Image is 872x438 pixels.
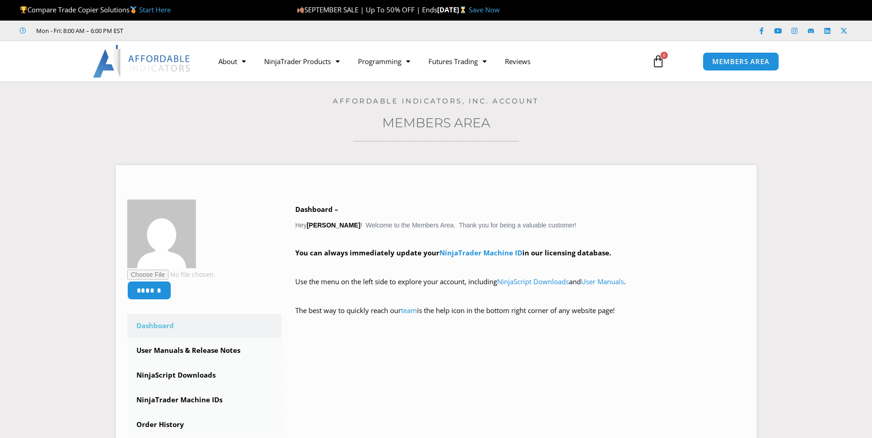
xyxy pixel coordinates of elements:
img: f5f22caf07bb9f67eb3c23dcae1d37df60a6062f9046f80cac60aaf5f7bf4800 [127,200,196,268]
a: 0 [638,48,678,75]
iframe: Customer reviews powered by Trustpilot [136,26,273,35]
a: Programming [349,51,419,72]
a: User Manuals & Release Notes [127,339,282,362]
a: User Manuals [581,277,624,286]
a: Reviews [496,51,540,72]
strong: You can always immediately update your in our licensing database. [295,248,611,257]
img: 🍂 [297,6,304,13]
a: Affordable Indicators, Inc. Account [333,97,539,105]
a: team [401,306,417,315]
a: Dashboard [127,314,282,338]
img: LogoAI | Affordable Indicators – NinjaTrader [93,45,191,78]
a: NinjaTrader Products [255,51,349,72]
a: MEMBERS AREA [703,52,779,71]
span: MEMBERS AREA [712,58,769,65]
span: SEPTEMBER SALE | Up To 50% OFF | Ends [297,5,437,14]
a: NinjaTrader Machine IDs [127,388,282,412]
a: NinjaScript Downloads [497,277,569,286]
span: Mon - Fri: 8:00 AM – 6:00 PM EST [34,25,123,36]
img: 🏆 [20,6,27,13]
a: About [209,51,255,72]
a: NinjaTrader Machine ID [439,248,522,257]
strong: [DATE] [437,5,469,14]
strong: [PERSON_NAME] [307,222,360,229]
span: Compare Trade Copier Solutions [20,5,171,14]
div: Hey ! Welcome to the Members Area. Thank you for being a valuable customer! [295,203,745,330]
a: Order History [127,413,282,437]
a: Futures Trading [419,51,496,72]
a: Save Now [469,5,500,14]
img: ⌛ [460,6,466,13]
nav: Menu [209,51,641,72]
p: The best way to quickly reach our is the help icon in the bottom right corner of any website page! [295,304,745,330]
a: Members Area [382,115,490,130]
p: Use the menu on the left side to explore your account, including and . [295,276,745,301]
a: Start Here [139,5,171,14]
span: 0 [661,52,668,59]
b: Dashboard – [295,205,338,214]
a: NinjaScript Downloads [127,363,282,387]
img: 🥇 [130,6,137,13]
